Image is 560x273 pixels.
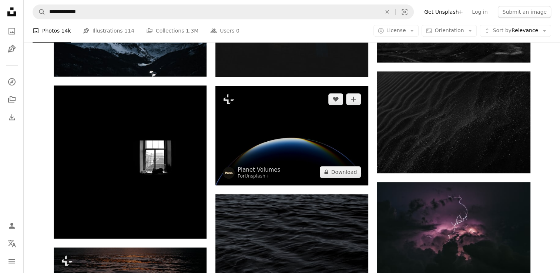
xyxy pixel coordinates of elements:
div: For [238,173,280,179]
span: Sort by [493,28,511,34]
span: Orientation [435,28,464,34]
a: Get Unsplash+ [420,6,467,18]
a: closed glass-panel window inside dark room [54,158,207,165]
a: Photos [4,24,19,38]
img: grey sand wave [377,71,530,173]
a: Log in [467,6,492,18]
button: Sort byRelevance [480,25,551,37]
span: 1.3M [186,27,198,35]
a: Illustrations [4,41,19,56]
a: Download History [4,110,19,125]
button: Orientation [422,25,477,37]
button: Menu [4,254,19,269]
a: body of water photo [215,242,368,248]
a: Explore [4,74,19,89]
a: grey sand wave [377,119,530,125]
form: Find visuals sitewide [33,4,414,19]
button: Download [320,166,361,178]
button: Add to Collection [346,93,361,105]
span: License [386,28,406,34]
a: photography of lightning storm [377,229,530,236]
a: Log in / Sign up [4,218,19,233]
a: Illustrations 114 [83,19,134,43]
a: Home — Unsplash [4,4,19,21]
img: a black background with a rainbow in the middle [215,86,368,185]
a: Planet Volumes [238,166,280,173]
button: Visual search [396,5,413,19]
img: closed glass-panel window inside dark room [54,85,207,238]
a: a black background with a rainbow in the middle [215,132,368,139]
button: Submit an image [498,6,551,18]
a: Collections [4,92,19,107]
button: Search Unsplash [33,5,46,19]
a: Collections 1.3M [146,19,198,43]
button: Like [328,93,343,105]
a: Unsplash+ [245,173,269,179]
button: License [373,25,419,37]
a: Users 0 [210,19,239,43]
span: 0 [236,27,239,35]
button: Language [4,236,19,251]
img: Go to Planet Volumes's profile [223,167,235,179]
span: 114 [124,27,134,35]
button: Clear [379,5,395,19]
span: Relevance [493,27,538,35]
